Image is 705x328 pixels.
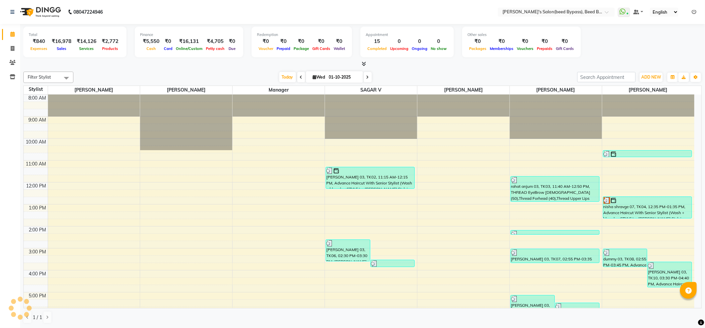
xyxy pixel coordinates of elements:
div: ₹0 [332,38,347,45]
div: Total [29,32,121,38]
div: 8:00 AM [27,95,48,102]
div: ₹0 [162,38,174,45]
div: dummy 03, TK08, 02:55 PM-03:45 PM, Advance HairCut +[PERSON_NAME] Style (500) [603,249,647,267]
input: Search Appointment [577,72,636,82]
span: manager [233,86,325,94]
span: Wallet [332,46,347,51]
span: Filter Stylist [28,74,51,80]
span: Prepaid [275,46,292,51]
div: ₹0 [515,38,535,45]
span: Gift Cards [554,46,576,51]
span: Completed [366,46,388,51]
b: 08047224946 [73,3,103,21]
span: Vouchers [515,46,535,51]
span: Products [100,46,120,51]
span: Packages [467,46,488,51]
span: Petty cash [204,46,226,51]
span: Package [292,46,311,51]
div: ₹0 [226,38,238,45]
div: ₹0 [311,38,332,45]
div: ₹0 [257,38,275,45]
span: No show [429,46,448,51]
div: 10:00 AM [25,139,48,146]
span: Voucher [257,46,275,51]
span: Wed [311,75,327,80]
div: 12:00 PM [25,182,48,189]
div: ₹14,126 [74,38,99,45]
div: ₹0 [535,38,554,45]
div: ₹2,772 [99,38,121,45]
div: ₹4,705 [204,38,226,45]
div: nisha shravge 07, TK04, 12:35 PM-01:35 PM, Advance Haircut With Senior Stylist (Wash + blowdry+ST... [603,197,692,218]
div: 15 [366,38,388,45]
span: Sales [55,46,68,51]
img: logo [17,3,63,21]
div: 5:00 PM [28,292,48,299]
div: 0 [410,38,429,45]
span: Prepaids [535,46,554,51]
span: Card [162,46,174,51]
span: Expenses [29,46,49,51]
div: 0 [429,38,448,45]
span: 1 / 1 [33,314,42,321]
span: Memberships [488,46,515,51]
div: [PERSON_NAME] 03, TK01, 10:30 AM-10:50 AM, [PERSON_NAME] Trimming [DEMOGRAPHIC_DATA] (150) [603,151,692,157]
div: ₹0 [292,38,311,45]
div: Appointment [366,32,448,38]
span: [PERSON_NAME] [140,86,232,94]
div: ₹0 [488,38,515,45]
div: rahat anjum 03, TK03, 11:40 AM-12:50 PM, THREAD EyeBrow [DEMOGRAPHIC_DATA] (50),Thread Forhead (4... [511,176,599,201]
div: ₹0 [554,38,576,45]
div: [PERSON_NAME] 03, TK07, 02:55 PM-03:35 PM, BABY HAIRCUT LONG (350) [511,249,599,263]
div: 1:00 PM [28,204,48,211]
div: 0 [388,38,410,45]
div: 9:00 AM [27,117,48,124]
span: Online/Custom [174,46,204,51]
div: 11:00 AM [25,161,48,167]
div: Redemption [257,32,347,38]
div: [PERSON_NAME] 03, TK11, 05:00 PM-06:00 PM, O3+ AGELOCK MELADERM INTENSIVE BRIGHTENING FACIAL (60 ... [511,295,555,317]
div: ₹16,131 [174,38,204,45]
span: Due [227,46,237,51]
span: Today [279,72,296,82]
span: [PERSON_NAME] [510,86,602,94]
span: ADD NEW [641,75,661,80]
div: Other sales [467,32,576,38]
input: 2025-10-01 [327,72,360,82]
div: ₹0 [467,38,488,45]
div: dummy 03, TK09, 03:25 PM-03:45 PM, CLEAN SHAVE (150) [371,260,414,267]
span: Services [78,46,96,51]
button: ADD NEW [640,73,663,82]
div: 2:00 PM [28,226,48,233]
div: [PERSON_NAME] 03, TK10, 03:30 PM-04:40 PM, Advance Haircut With Senior Stylist (Wash + blowdry+ST... [648,262,692,287]
span: Upcoming [388,46,410,51]
div: ₹0 [275,38,292,45]
div: 4:00 PM [28,270,48,277]
div: 3:00 PM [28,248,48,255]
div: Stylist [24,86,48,93]
span: SAGAR V [325,86,417,94]
div: ₹840 [29,38,49,45]
div: Finance [140,32,238,38]
span: Ongoing [410,46,429,51]
span: [PERSON_NAME] [417,86,509,94]
div: Yashshree mam 03, TK05, 02:05 PM-02:15 PM, Thread Upper Lips [DEMOGRAPHIC_DATA] (40) [511,230,599,234]
span: Gift Cards [311,46,332,51]
div: [PERSON_NAME] 03, TK02, 11:15 AM-12:15 PM, Advance Haircut With Senior Stylist (Wash + blowdry+ST... [326,167,414,188]
span: Cash [145,46,157,51]
span: [PERSON_NAME] [602,86,694,94]
span: [PERSON_NAME] [48,86,140,94]
div: ₹16,978 [49,38,74,45]
div: [PERSON_NAME] 03, TK06, 02:30 PM-03:30 PM, [PERSON_NAME] SHAPE AND STYLING (200),[MEDICAL_DATA] T... [326,240,370,261]
div: ₹5,550 [140,38,162,45]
